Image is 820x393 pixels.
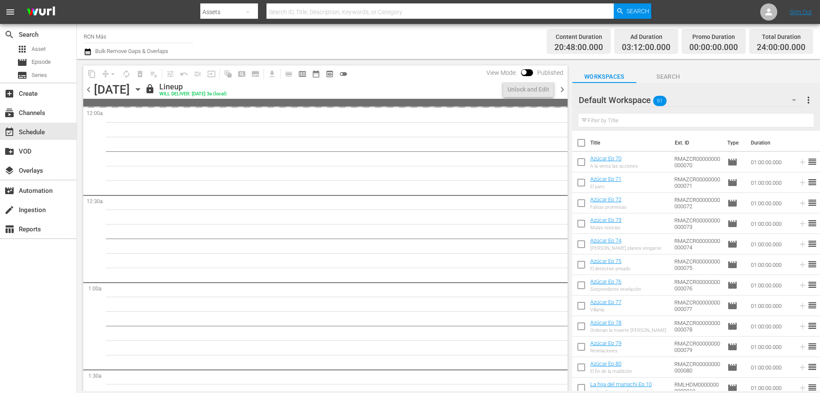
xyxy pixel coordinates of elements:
[83,84,94,95] span: chevron_left
[312,70,320,78] span: date_range_outlined
[671,234,724,254] td: RMAZCR00000000000074
[590,381,652,387] a: La hija del mariachi Ep 10
[20,2,61,22] img: ans4CAIJ8jUAAAAAAAAAAAAAAAAAAAAAAAAgQb4GAAAAAAAAAAAAAAAAAAAAAAAAJMjXAAAAAAAAAAAAAAAAAAAAAAAAgAT5G...
[32,45,46,53] span: Asset
[147,67,161,81] span: Clear Lineup
[803,95,814,105] span: more_vert
[722,131,746,155] th: Type
[790,9,812,15] a: Sign Out
[807,239,817,249] span: reorder
[727,239,738,249] span: Episode
[177,67,191,81] span: Revert to Primary Episode
[482,69,521,76] span: View Mode:
[798,260,807,269] svg: Add to Schedule
[727,219,738,229] span: Episode
[590,237,621,244] a: Azúcar Ep 74
[727,321,738,331] span: Episode
[17,44,27,54] span: Asset
[159,92,227,97] div: WILL DELIVER: [DATE] 3a (local)
[120,67,133,81] span: Loop Content
[145,84,155,94] span: lock
[99,67,120,81] span: Remove Gaps & Overlaps
[627,3,649,19] span: Search
[218,65,235,82] span: Refresh All Search Blocks
[671,357,724,378] td: RMAZCR00000000000080
[727,342,738,352] span: Episode
[807,382,817,393] span: reorder
[727,177,738,188] span: Episode
[807,362,817,372] span: reorder
[798,342,807,352] svg: Add to Schedule
[590,328,666,333] div: Ordenan la muerte [PERSON_NAME]
[249,67,262,81] span: Create Series Block
[671,213,724,234] td: RMAZCR00000000000073
[671,254,724,275] td: RMAZCR00000000000075
[503,82,553,97] button: Unlock and Edit
[507,82,549,97] div: Unlock and Edit
[798,301,807,310] svg: Add to Schedule
[798,198,807,208] svg: Add to Schedule
[590,266,630,272] div: El detective privado
[747,172,794,193] td: 01:00:00.000
[798,363,807,372] svg: Add to Schedule
[747,234,794,254] td: 01:00:00.000
[807,177,817,187] span: reorder
[747,337,794,357] td: 01:00:00.000
[798,322,807,331] svg: Add to Schedule
[622,31,671,43] div: Ad Duration
[727,383,738,393] span: Episode
[235,67,249,81] span: Create Search Block
[747,152,794,172] td: 01:00:00.000
[747,254,794,275] td: 01:00:00.000
[323,67,337,81] span: View Backup
[590,155,621,162] a: Azúcar Ep 70
[590,245,662,251] div: [PERSON_NAME] planea vengarse
[557,84,568,95] span: chevron_right
[636,71,700,82] span: Search
[521,69,527,75] span: Toggle to switch from Published to Draft view.
[798,383,807,393] svg: Add to Schedule
[798,219,807,228] svg: Add to Schedule
[727,280,738,290] span: Episode
[590,299,621,305] a: Azúcar Ep 77
[533,69,568,76] span: Published
[807,341,817,352] span: reorder
[671,152,724,172] td: RMAZCR00000000000070
[296,67,309,81] span: Week Calendar View
[689,43,738,53] span: 00:00:00.000
[4,146,15,157] span: VOD
[298,70,307,78] span: calendar_view_week_outlined
[32,71,47,80] span: Series
[727,301,738,311] span: Episode
[590,278,621,285] a: Azúcar Ep 76
[590,369,632,374] div: El fin de la maldición
[727,260,738,270] span: Episode
[671,337,724,357] td: RMAZCR00000000000079
[807,198,817,208] span: reorder
[590,340,621,346] a: Azúcar Ep 79
[590,217,621,223] a: Azúcar Ep 73
[590,163,638,169] div: A la venta las acciones
[17,57,27,68] span: Episode
[747,193,794,213] td: 01:00:00.000
[161,65,177,82] span: Customize Events
[727,362,738,372] span: Episode
[590,360,621,367] a: Azúcar Ep 80
[4,30,15,40] span: Search
[554,43,603,53] span: 20:48:00.000
[807,157,817,167] span: reorder
[807,300,817,310] span: reorder
[572,71,636,82] span: Workspaces
[622,43,671,53] span: 03:12:00.000
[747,295,794,316] td: 01:00:00.000
[807,280,817,290] span: reorder
[757,31,805,43] div: Total Duration
[590,319,621,326] a: Azúcar Ep 78
[671,295,724,316] td: RMAZCR00000000000077
[590,348,621,354] div: Revelaciones
[798,281,807,290] svg: Add to Schedule
[205,67,218,81] span: Update Metadata from Key Asset
[4,108,15,118] span: Channels
[590,184,621,189] div: El paro
[554,31,603,43] div: Content Duration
